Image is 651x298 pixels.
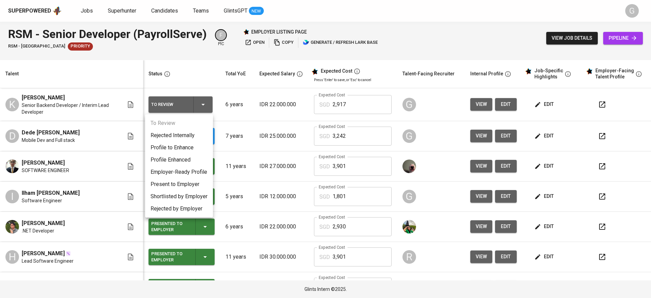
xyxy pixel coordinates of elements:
[145,178,213,190] li: Present to Employer
[145,166,213,178] li: Employer-Ready Profile
[145,154,213,166] li: Profile Enhanced
[145,190,213,203] li: Shortlisted by Employer
[145,203,213,215] li: Rejected by Employer
[145,142,213,154] li: Profile to Enhance
[145,129,213,142] li: Rejected Internally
